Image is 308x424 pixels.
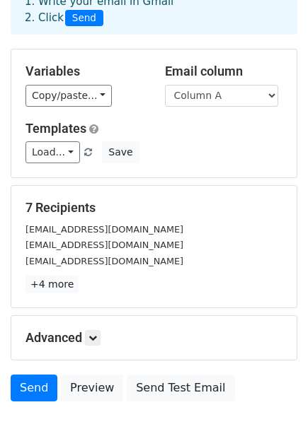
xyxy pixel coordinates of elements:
a: Load... [25,141,80,163]
h5: Variables [25,64,144,79]
small: [EMAIL_ADDRESS][DOMAIN_NAME] [25,240,183,250]
a: Preview [61,375,123,401]
a: +4 more [25,276,79,293]
h5: Advanced [25,330,283,346]
button: Save [102,141,139,163]
iframe: Chat Widget [237,356,308,424]
a: Send [11,375,57,401]
h5: Email column [165,64,283,79]
a: Copy/paste... [25,85,112,107]
a: Send Test Email [127,375,234,401]
h5: 7 Recipients [25,200,283,216]
a: Templates [25,121,86,136]
span: Send [65,10,103,27]
small: [EMAIL_ADDRESS][DOMAIN_NAME] [25,224,183,235]
small: [EMAIL_ADDRESS][DOMAIN_NAME] [25,256,183,266]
